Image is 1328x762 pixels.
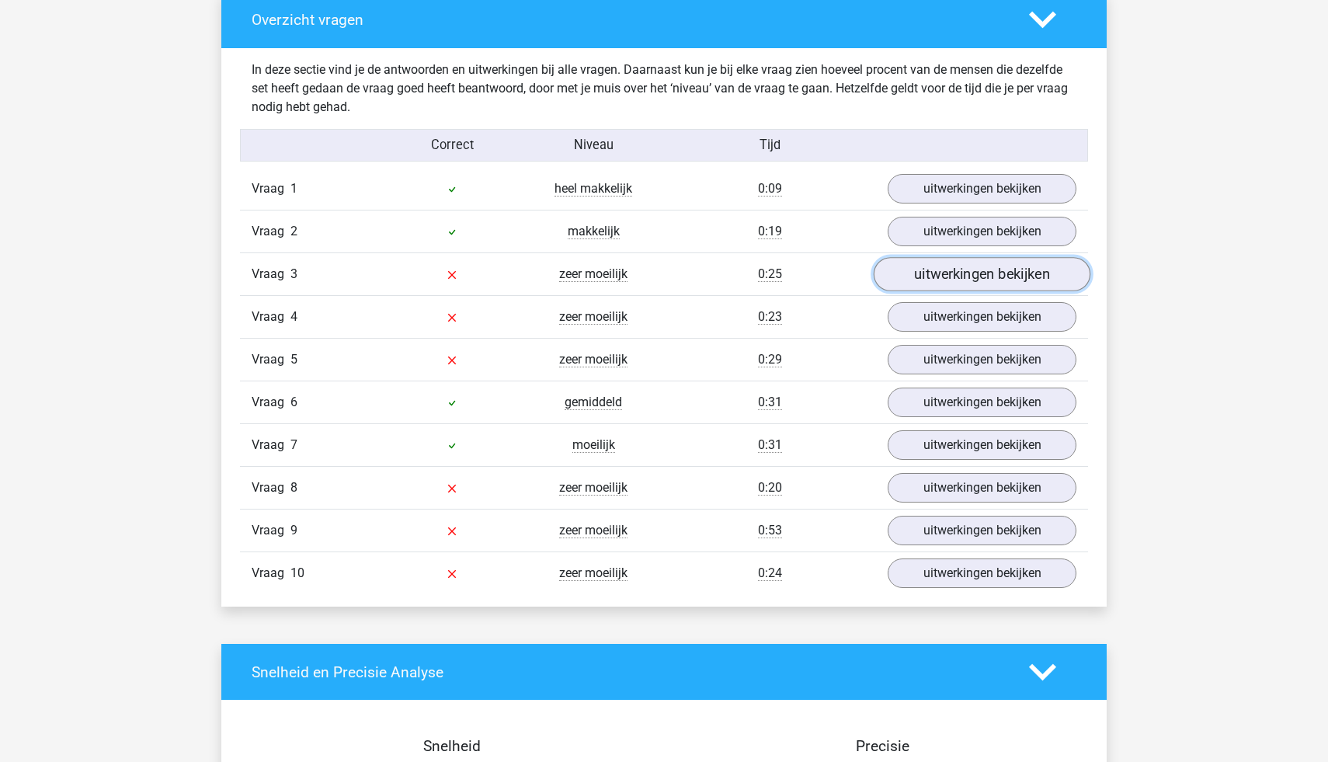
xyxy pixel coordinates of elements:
span: 0:31 [758,395,782,410]
div: Tijd [664,136,876,155]
span: Vraag [252,564,290,583]
span: 6 [290,395,297,409]
span: Vraag [252,179,290,198]
a: uitwerkingen bekijken [888,174,1076,204]
span: Vraag [252,265,290,284]
span: 5 [290,352,297,367]
span: 7 [290,437,297,452]
span: 0:25 [758,266,782,282]
h4: Snelheid [252,737,652,755]
a: uitwerkingen bekijken [888,473,1076,503]
span: Vraag [252,521,290,540]
a: uitwerkingen bekijken [888,430,1076,460]
span: 0:53 [758,523,782,538]
h4: Snelheid en Precisie Analyse [252,663,1006,681]
span: zeer moeilijk [559,309,627,325]
span: 10 [290,565,304,580]
span: Vraag [252,350,290,369]
a: uitwerkingen bekijken [874,257,1090,291]
span: 4 [290,309,297,324]
a: uitwerkingen bekijken [888,388,1076,417]
span: Vraag [252,478,290,497]
div: Correct [382,136,523,155]
span: moeilijk [572,437,615,453]
span: 2 [290,224,297,238]
span: zeer moeilijk [559,565,627,581]
span: zeer moeilijk [559,480,627,496]
div: Niveau [523,136,664,155]
span: zeer moeilijk [559,352,627,367]
span: makkelijk [568,224,620,239]
span: 0:20 [758,480,782,496]
span: 9 [290,523,297,538]
span: 3 [290,266,297,281]
span: 0:19 [758,224,782,239]
span: Vraag [252,222,290,241]
span: Vraag [252,308,290,326]
span: 8 [290,480,297,495]
span: gemiddeld [565,395,622,410]
span: heel makkelijk [554,181,632,197]
span: 0:24 [758,565,782,581]
h4: Precisie [682,737,1083,755]
div: In deze sectie vind je de antwoorden en uitwerkingen bij alle vragen. Daarnaast kun je bij elke v... [240,61,1088,117]
span: 0:09 [758,181,782,197]
a: uitwerkingen bekijken [888,558,1076,588]
a: uitwerkingen bekijken [888,516,1076,545]
span: 0:23 [758,309,782,325]
span: 0:29 [758,352,782,367]
a: uitwerkingen bekijken [888,345,1076,374]
a: uitwerkingen bekijken [888,302,1076,332]
span: zeer moeilijk [559,266,627,282]
a: uitwerkingen bekijken [888,217,1076,246]
span: Vraag [252,393,290,412]
span: Vraag [252,436,290,454]
span: 0:31 [758,437,782,453]
span: 1 [290,181,297,196]
h4: Overzicht vragen [252,11,1006,29]
span: zeer moeilijk [559,523,627,538]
